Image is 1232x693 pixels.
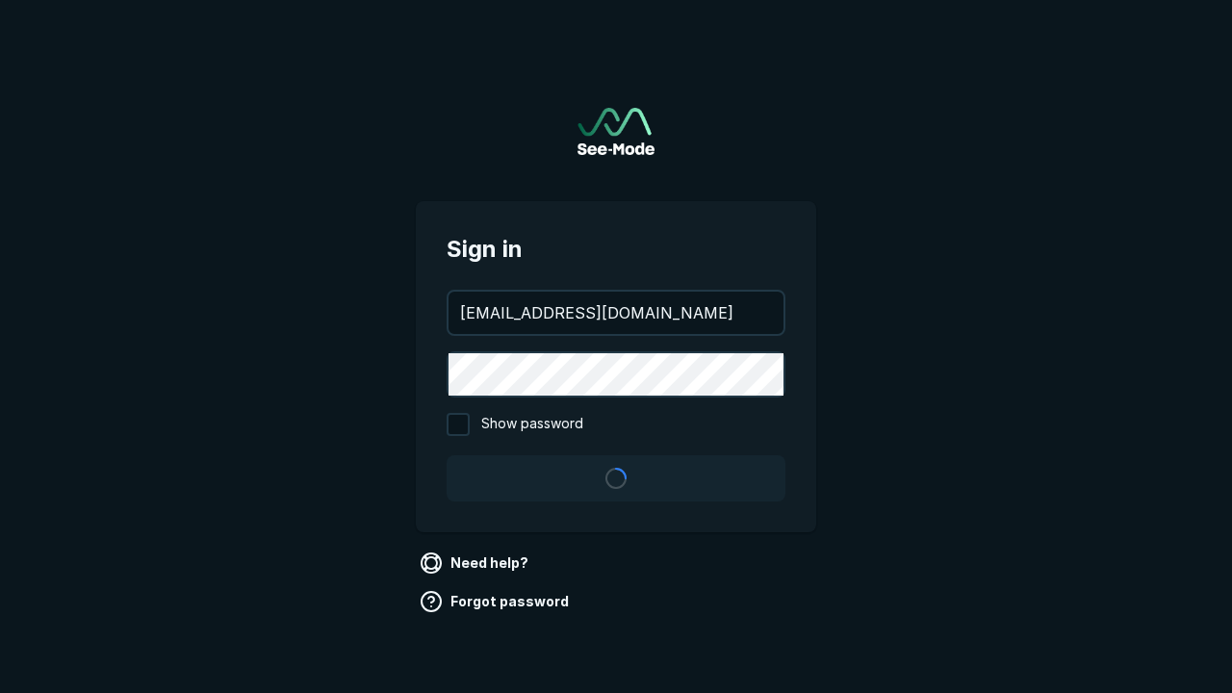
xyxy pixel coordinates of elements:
a: Need help? [416,548,536,578]
a: Forgot password [416,586,577,617]
img: See-Mode Logo [577,108,654,155]
input: your@email.com [449,292,783,334]
a: Go to sign in [577,108,654,155]
span: Show password [481,413,583,436]
span: Sign in [447,232,785,267]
